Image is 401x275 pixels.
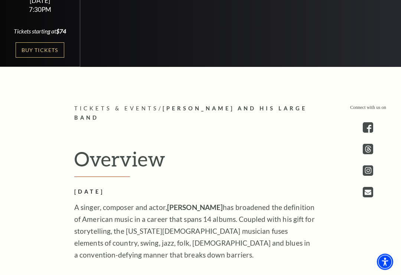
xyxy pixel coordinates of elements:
h2: Overview [74,147,327,178]
a: facebook - open in a new tab [363,123,373,133]
span: Tickets & Events [74,106,159,112]
a: threads.com - open in a new tab [363,144,373,155]
a: instagram - open in a new tab [363,166,373,176]
a: Open this option - open in a new tab [363,187,373,198]
a: Buy Tickets [16,43,64,58]
strong: [PERSON_NAME] [167,203,223,212]
div: 7:30PM [9,7,71,13]
div: Tickets starting at [9,27,71,36]
p: Connect with us on [350,104,386,111]
p: A singer, composer and actor, has broadened the definition of American music in a career that spa... [74,202,316,261]
span: [PERSON_NAME] and his Large Band [74,106,307,121]
h2: [DATE] [74,188,316,197]
p: / [74,104,327,123]
div: Accessibility Menu [377,254,393,270]
span: $74 [56,28,66,35]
